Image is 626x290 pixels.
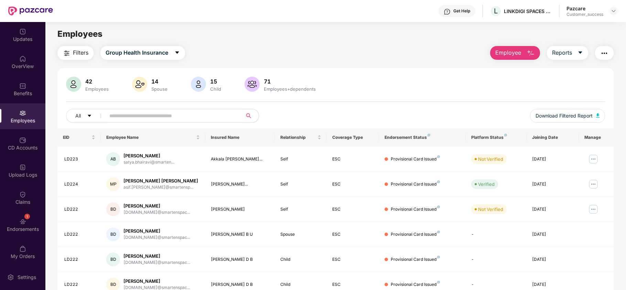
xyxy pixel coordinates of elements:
[262,86,317,92] div: Employees+dependents
[453,8,470,14] div: Get Help
[211,281,269,288] div: [PERSON_NAME] D B
[57,29,102,39] span: Employees
[280,135,316,140] span: Relationship
[391,281,440,288] div: Provisional Card Issued
[84,86,110,92] div: Employees
[123,259,190,266] div: [DOMAIN_NAME]@smartenspac...
[123,203,190,209] div: [PERSON_NAME]
[332,156,374,163] div: ESC
[123,278,190,285] div: [PERSON_NAME]
[150,86,169,92] div: Spouse
[106,202,120,216] div: BD
[391,231,440,238] div: Provisional Card Issued
[19,82,26,89] img: svg+xml;base64,PHN2ZyBpZD0iQmVuZWZpdHMiIHhtbG5zPSJodHRwOi8vd3d3LnczLm9yZy8yMDAwL3N2ZyIgd2lkdGg9Ij...
[494,7,498,15] span: L
[532,281,573,288] div: [DATE]
[600,49,608,57] img: svg+xml;base64,PHN2ZyB4bWxucz0iaHR0cDovL3d3dy53My5vcmcvMjAwMC9zdmciIHdpZHRoPSIyNCIgaGVpZ2h0PSIyNC...
[123,159,174,166] div: satya.bhairavi@smarten...
[73,48,88,57] span: Filters
[84,78,110,85] div: 42
[280,281,322,288] div: Child
[19,110,26,116] img: svg+xml;base64,PHN2ZyBpZD0iRW1wbG95ZWVzIiB4bWxucz0iaHR0cDovL3d3dy53My5vcmcvMjAwMC9zdmciIHdpZHRoPS...
[532,156,573,163] div: [DATE]
[123,209,190,216] div: [DOMAIN_NAME]@smartenspac...
[123,234,190,241] div: [DOMAIN_NAME]@smartenspac...
[64,231,95,238] div: LD222
[280,181,322,188] div: Self
[19,164,26,171] img: svg+xml;base64,PHN2ZyBpZD0iVXBsb2FkX0xvZ3MiIGRhdGEtbmFtZT0iVXBsb2FkIExvZ3MiIHhtbG5zPSJodHRwOi8vd3...
[19,245,26,252] img: svg+xml;base64,PHN2ZyBpZD0iTXlfT3JkZXJzIiBkYXRhLW5hbWU9Ik15IE9yZGVycyIgeG1sbnM9Imh0dHA6Ly93d3cudz...
[391,256,440,263] div: Provisional Card Issued
[245,77,260,92] img: svg+xml;base64,PHN2ZyB4bWxucz0iaHR0cDovL3d3dy53My5vcmcvMjAwMC9zdmciIHhtbG5zOnhsaW5rPSJodHRwOi8vd3...
[101,128,205,147] th: Employee Name
[428,134,430,136] img: svg+xml;base64,PHN2ZyB4bWxucz0iaHR0cDovL3d3dy53My5vcmcvMjAwMC9zdmciIHdpZHRoPSI4IiBoZWlnaHQ9IjgiIH...
[19,28,26,35] img: svg+xml;base64,PHN2ZyBpZD0iVXBkYXRlZCIgeG1sbnM9Imh0dHA6Ly93d3cudzMub3JnLzIwMDAvc3ZnIiB3aWR0aD0iMj...
[57,46,94,60] button: Filters
[466,247,527,272] td: -
[437,231,440,233] img: svg+xml;base64,PHN2ZyB4bWxucz0iaHR0cDovL3d3dy53My5vcmcvMjAwMC9zdmciIHdpZHRoPSI4IiBoZWlnaHQ9IjgiIH...
[391,181,440,188] div: Provisional Card Issued
[8,7,53,15] img: New Pazcare Logo
[211,231,269,238] div: [PERSON_NAME] B U
[66,77,81,92] img: svg+xml;base64,PHN2ZyB4bWxucz0iaHR0cDovL3d3dy53My5vcmcvMjAwMC9zdmciIHhtbG5zOnhsaW5rPSJodHRwOi8vd3...
[566,12,603,17] div: Customer_success
[15,274,38,281] div: Settings
[332,181,374,188] div: ESC
[242,109,259,123] button: search
[211,206,269,213] div: [PERSON_NAME]
[332,231,374,238] div: ESC
[205,128,275,147] th: Insured Name
[106,253,120,266] div: BD
[552,48,572,57] span: Reports
[504,8,552,14] div: LINKDIGI SPACES PRIVATE LIMITED
[532,181,573,188] div: [DATE]
[123,178,198,184] div: [PERSON_NAME] [PERSON_NAME]
[444,8,451,15] img: svg+xml;base64,PHN2ZyBpZD0iSGVscC0zMngzMiIgeG1sbnM9Imh0dHA6Ly93d3cudzMub3JnLzIwMDAvc3ZnIiB3aWR0aD...
[64,206,95,213] div: LD222
[495,48,521,57] span: Employee
[19,191,26,198] img: svg+xml;base64,PHN2ZyBpZD0iQ2xhaW0iIHhtbG5zPSJodHRwOi8vd3d3LnczLm9yZy8yMDAwL3N2ZyIgd2lkdGg9IjIwIi...
[490,46,540,60] button: Employee
[242,113,255,119] span: search
[106,135,194,140] span: Employee Name
[123,153,174,159] div: [PERSON_NAME]
[211,256,269,263] div: [PERSON_NAME] D B
[280,206,322,213] div: Self
[532,231,573,238] div: [DATE]
[532,206,573,213] div: [DATE]
[209,86,223,92] div: Child
[588,154,599,165] img: manageButton
[332,206,374,213] div: ESC
[504,134,507,136] img: svg+xml;base64,PHN2ZyB4bWxucz0iaHR0cDovL3d3dy53My5vcmcvMjAwMC9zdmciIHdpZHRoPSI4IiBoZWlnaHQ9IjgiIH...
[280,256,322,263] div: Child
[275,128,327,147] th: Relationship
[209,78,223,85] div: 15
[611,8,616,14] img: svg+xml;base64,PHN2ZyBpZD0iRHJvcGRvd24tMzJ4MzIiIHhtbG5zPSJodHRwOi8vd3d3LnczLm9yZy8yMDAwL3N2ZyIgd2...
[19,218,26,225] img: svg+xml;base64,PHN2ZyBpZD0iRW5kb3JzZW1lbnRzIiB4bWxucz0iaHR0cDovL3d3dy53My5vcmcvMjAwMC9zdmciIHdpZH...
[280,231,322,238] div: Spouse
[106,152,120,166] div: AB
[532,256,573,263] div: [DATE]
[437,205,440,208] img: svg+xml;base64,PHN2ZyB4bWxucz0iaHR0cDovL3d3dy53My5vcmcvMjAwMC9zdmciIHdpZHRoPSI4IiBoZWlnaHQ9IjgiIH...
[478,156,503,163] div: Not Verified
[63,135,90,140] span: EID
[191,77,206,92] img: svg+xml;base64,PHN2ZyB4bWxucz0iaHR0cDovL3d3dy53My5vcmcvMjAwMC9zdmciIHhtbG5zOnhsaW5rPSJodHRwOi8vd3...
[332,256,374,263] div: ESC
[57,128,101,147] th: EID
[64,281,95,288] div: LD222
[100,46,185,60] button: Group Health Insurancecaret-down
[478,206,503,213] div: Not Verified
[566,5,603,12] div: Pazcare
[437,256,440,258] img: svg+xml;base64,PHN2ZyB4bWxucz0iaHR0cDovL3d3dy53My5vcmcvMjAwMC9zdmciIHdpZHRoPSI4IiBoZWlnaHQ9IjgiIH...
[437,155,440,158] img: svg+xml;base64,PHN2ZyB4bWxucz0iaHR0cDovL3d3dy53My5vcmcvMjAwMC9zdmciIHdpZHRoPSI4IiBoZWlnaHQ9IjgiIH...
[280,156,322,163] div: Self
[527,49,535,57] img: svg+xml;base64,PHN2ZyB4bWxucz0iaHR0cDovL3d3dy53My5vcmcvMjAwMC9zdmciIHhtbG5zOnhsaW5rPSJodHRwOi8vd3...
[211,181,269,188] div: [PERSON_NAME]...
[471,135,521,140] div: Platform Status
[106,48,168,57] span: Group Health Insurance
[527,128,579,147] th: Joining Date
[478,181,495,188] div: Verified
[64,256,95,263] div: LD222
[588,179,599,190] img: manageButton
[123,184,198,191] div: asif.[PERSON_NAME]@smartensp...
